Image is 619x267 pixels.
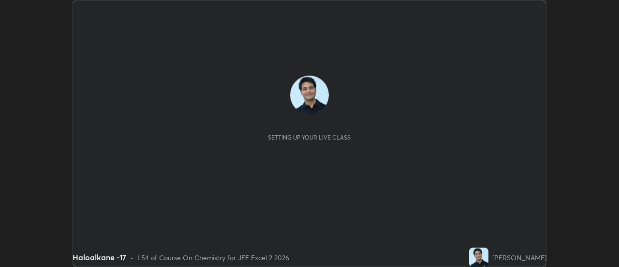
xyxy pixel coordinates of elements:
img: a66c93c3f3b24783b2fbdc83a771ea14.jpg [290,76,329,114]
div: Setting up your live class [268,134,351,141]
div: [PERSON_NAME] [492,252,546,263]
div: Haloalkane -17 [73,251,126,263]
div: • [130,252,133,263]
img: a66c93c3f3b24783b2fbdc83a771ea14.jpg [469,248,488,267]
div: L54 of Course On Chemistry for JEE Excel 2 2026 [137,252,289,263]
